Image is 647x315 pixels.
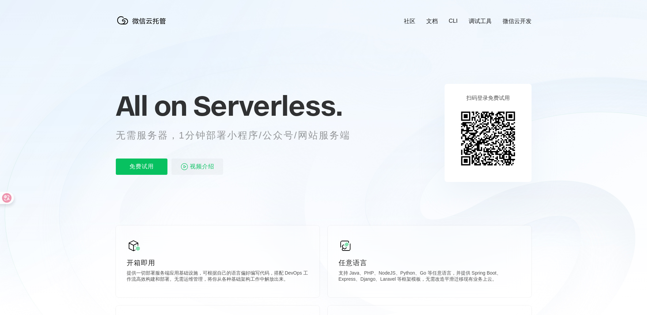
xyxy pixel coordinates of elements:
[404,17,415,25] a: 社区
[449,18,457,24] a: CLI
[116,159,167,175] p: 免费试用
[469,17,492,25] a: 调试工具
[116,22,170,28] a: 微信云托管
[503,17,532,25] a: 微信云开发
[339,258,521,267] p: 任意语言
[127,270,309,284] p: 提供一切部署服务端应用基础设施，可根据自己的语言偏好编写代码，搭配 DevOps 工作流高效构建和部署。无需运维管理，将你从各种基础架构工作中解放出来。
[190,159,214,175] span: 视频介绍
[127,258,309,267] p: 开箱即用
[180,163,188,171] img: video_play.svg
[426,17,438,25] a: 文档
[193,89,342,123] span: Serverless.
[116,129,363,142] p: 无需服务器，1分钟部署小程序/公众号/网站服务端
[466,95,510,102] p: 扫码登录免费试用
[116,14,170,27] img: 微信云托管
[339,270,521,284] p: 支持 Java、PHP、NodeJS、Python、Go 等任意语言，并提供 Spring Boot、Express、Django、Laravel 等框架模板，无需改造平滑迁移现有业务上云。
[116,89,187,123] span: All on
